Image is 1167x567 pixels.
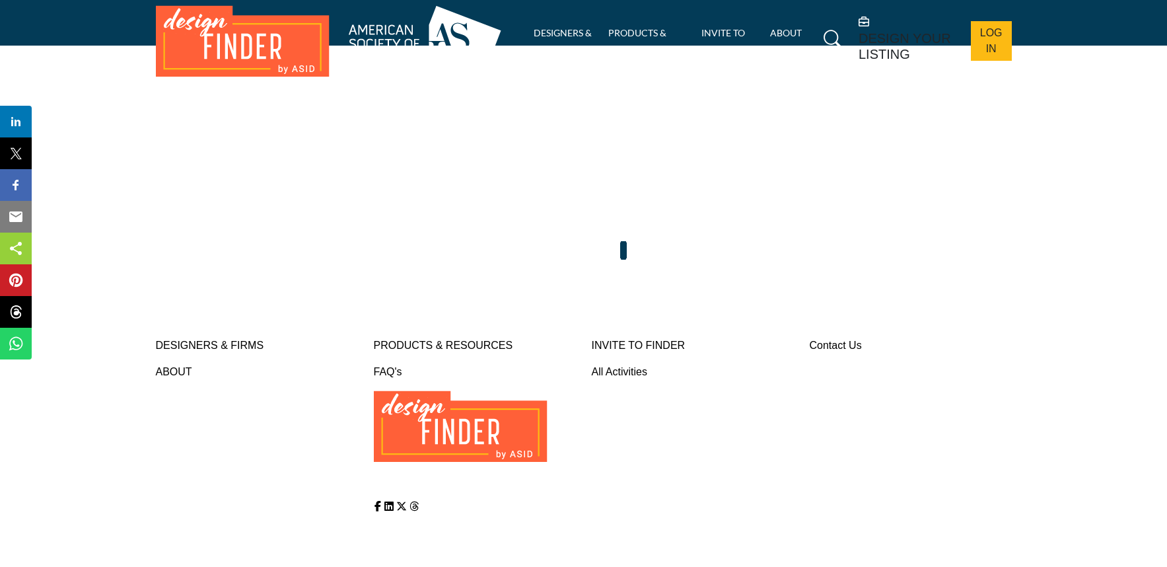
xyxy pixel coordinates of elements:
[971,21,1012,61] button: Log In
[374,501,382,511] a: Facebook Link
[592,338,794,354] a: INVITE TO FINDER
[592,364,794,380] a: All Activities
[374,391,720,462] img: No Site Logo
[859,30,961,62] h5: DESIGN YOUR LISTING
[374,474,495,486] a: Powered by Insight Guide
[770,27,802,38] a: ABOUT
[534,27,592,54] a: DESIGNERS & FIRMS
[156,5,502,77] img: Site Logo
[374,364,576,380] a: FAQ's
[156,338,358,354] a: DESIGNERS & FIRMS
[859,15,961,62] div: DESIGN YOUR LISTING
[980,27,1003,54] span: Log In
[810,22,851,57] a: Search
[396,501,407,511] a: Twitter Link
[608,27,666,54] a: PRODUCTS & RESOURCES
[156,364,358,380] a: ABOUT
[374,338,576,354] a: PRODUCTS & RESOURCES
[701,27,745,54] a: INVITE TO FINDER
[810,338,1012,354] a: Contact Us
[384,501,394,511] a: LinkedIn Link
[409,501,419,511] a: Threads Link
